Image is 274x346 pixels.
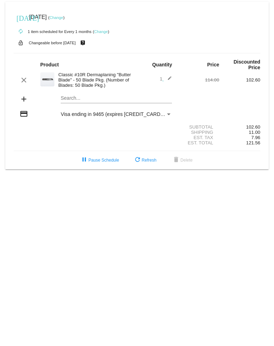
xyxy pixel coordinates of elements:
[166,154,198,167] button: Delete
[163,76,172,84] mat-icon: edit
[80,156,88,164] mat-icon: pause
[79,38,87,47] mat-icon: live_help
[152,62,172,67] strong: Quantity
[133,158,156,163] span: Refresh
[40,72,54,86] img: 58.png
[48,15,65,20] small: ( )
[74,154,125,167] button: Pause Schedule
[20,110,28,118] mat-icon: credit_card
[16,38,25,47] mat-icon: lock_open
[178,140,219,145] div: Est. Total
[14,30,92,34] small: 1 item scheduled for Every 1 months
[16,27,25,36] mat-icon: autorenew
[178,124,219,130] div: Subtotal
[178,130,219,135] div: Shipping
[20,95,28,103] mat-icon: add
[16,13,25,22] mat-icon: [DATE]
[219,77,260,83] div: 102.60
[94,30,108,34] a: Change
[128,154,162,167] button: Refresh
[20,76,28,84] mat-icon: clear
[40,62,59,67] strong: Product
[178,77,219,83] div: 114.00
[172,158,193,163] span: Delete
[251,135,260,140] span: 7.96
[249,130,260,135] span: 11.00
[61,96,172,101] input: Search...
[234,59,260,70] strong: Discounted Price
[246,140,260,145] span: 121.56
[160,76,172,81] span: 1
[133,156,142,164] mat-icon: refresh
[61,111,178,117] span: Visa ending in 9465 (expires [CREDIT_CARD_DATA])
[178,135,219,140] div: Est. Tax
[207,62,219,67] strong: Price
[80,158,119,163] span: Pause Schedule
[172,156,180,164] mat-icon: delete
[29,41,76,45] small: Changeable before [DATE]
[49,15,63,20] a: Change
[219,124,260,130] div: 102.60
[55,72,137,88] div: Classic #10R Dermaplaning "Butter Blade" - 50 Blade Pkg. (Number of Blades: 50 Blade Pkg.)
[93,30,109,34] small: ( )
[61,111,172,117] mat-select: Payment Method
